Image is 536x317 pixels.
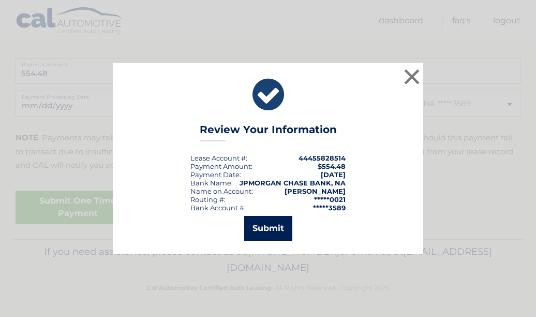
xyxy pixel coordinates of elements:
div: Name on Account: [190,187,253,195]
span: Payment Date [190,170,240,179]
button: × [401,66,422,87]
strong: [PERSON_NAME] [285,187,346,195]
div: Lease Account #: [190,154,247,162]
h3: Review Your Information [200,123,337,141]
span: $554.48 [318,162,346,170]
div: Bank Name: [190,179,233,187]
button: Submit [244,216,292,241]
div: Bank Account #: [190,204,246,212]
span: [DATE] [321,170,346,179]
strong: JPMORGAN CHASE BANK, NA [240,179,346,187]
div: : [190,170,241,179]
div: Routing #: [190,195,226,204]
div: Payment Amount: [190,162,252,170]
strong: 44455828514 [299,154,346,162]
